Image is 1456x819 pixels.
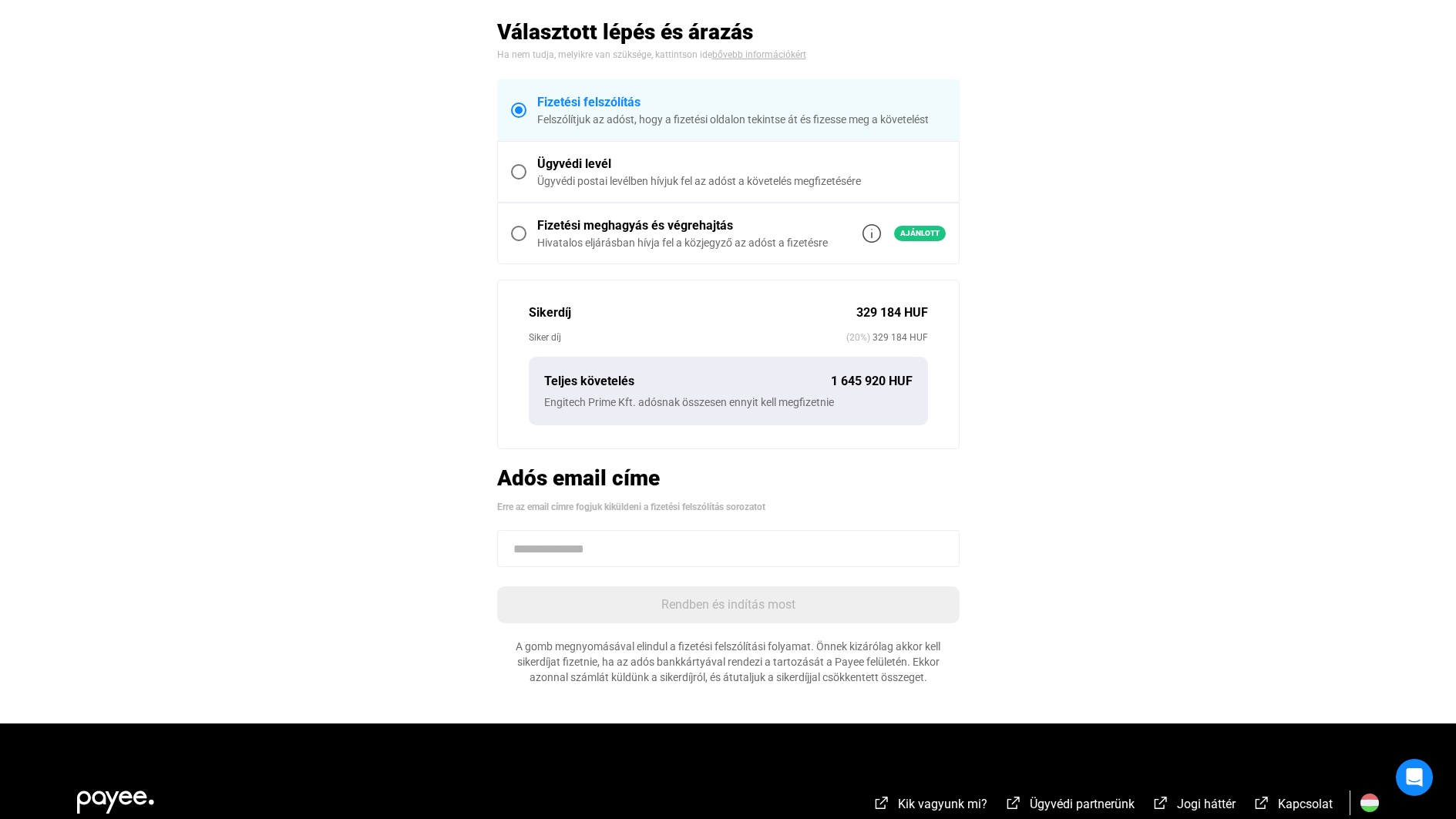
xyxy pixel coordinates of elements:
[1177,797,1236,811] span: Jogi háttér
[497,465,960,492] h2: Adós email címe
[1004,795,1023,811] img: external-link-white
[712,49,806,60] a: bővebb információkért
[1360,794,1379,812] img: HU.svg
[537,173,946,189] div: Ügyvédi postai levélben hívjuk fel az adóst a követelés megfizetésére
[1278,797,1333,811] span: Kapcsolat
[529,304,856,322] div: Sikerdíj
[1004,799,1135,814] a: external-link-whiteÜgyvédi partnerünk
[873,795,891,811] img: external-link-white
[856,304,928,322] div: 329 184 HUF
[502,596,955,614] div: Rendben és indítás most
[1152,799,1236,814] a: external-link-whiteJogi háttér
[846,330,870,345] span: (20%)
[497,499,960,515] div: Erre az email címre fogjuk kiküldeni a fizetési felszólítás sorozatot
[1396,759,1433,796] div: Open Intercom Messenger
[1253,795,1271,811] img: external-link-white
[529,330,846,345] div: Siker díj
[863,224,881,243] img: info-grey-outline
[873,799,987,814] a: external-link-whiteKik vagyunk mi?
[1030,797,1135,811] span: Ügyvédi partnerünk
[537,235,828,250] div: Hivatalos eljárásban hívja fel a közjegyző az adóst a fizetésre
[497,586,960,623] button: Rendben és indítás most
[894,226,946,241] span: Ajánlott
[544,394,913,410] div: Engitech Prime Kft. adósnak összesen ennyit kell megfizetnie
[497,639,960,685] div: A gomb megnyomásával elindul a fizetési felszólítási folyamat. Önnek kizárólag akkor kell sikerdí...
[537,216,828,235] div: Fizetési meghagyás és végrehajtás
[537,155,946,173] div: Ügyvédi levél
[497,49,712,60] span: Ha nem tudja, melyikre van szüksége, kattintson ide
[1152,795,1170,811] img: external-link-white
[77,782,154,814] img: white-payee-white-dot.svg
[497,18,960,45] h2: Választott lépés és árazás
[863,224,946,243] a: info-grey-outlineAjánlott
[1253,799,1333,814] a: external-link-whiteKapcsolat
[537,112,946,127] div: Felszólítjuk az adóst, hogy a fizetési oldalon tekintse át és fizesse meg a követelést
[898,797,987,811] span: Kik vagyunk mi?
[831,372,913,391] div: 1 645 920 HUF
[537,93,946,112] div: Fizetési felszólítás
[870,330,928,345] span: 329 184 HUF
[544,372,831,391] div: Teljes követelés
